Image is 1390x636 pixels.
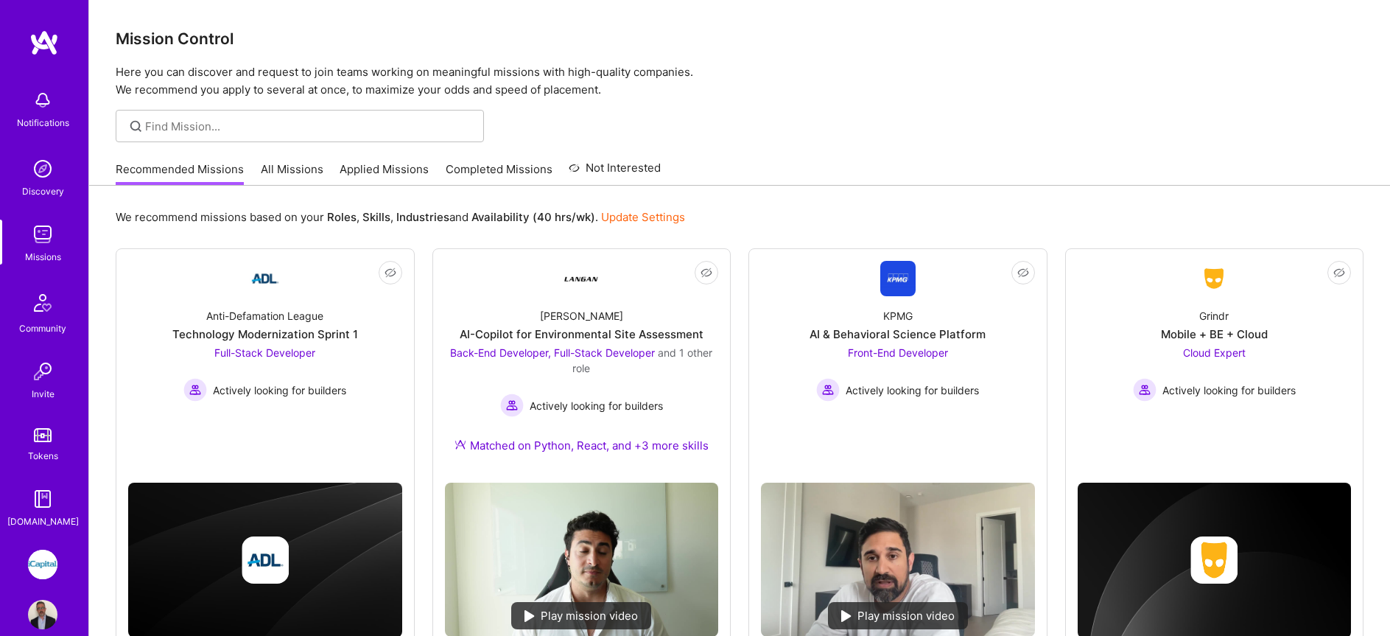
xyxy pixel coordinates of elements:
[1183,346,1246,359] span: Cloud Expert
[128,261,402,443] a: Company LogoAnti-Defamation LeagueTechnology Modernization Sprint 1Full-Stack Developer Actively ...
[28,357,57,386] img: Invite
[28,600,57,629] img: User Avatar
[1199,308,1229,324] div: Grindr
[761,261,1035,471] a: Company LogoKPMGAI & Behavioral Science PlatformFront-End Developer Actively looking for builders...
[569,159,661,186] a: Not Interested
[816,378,840,402] img: Actively looking for builders
[701,267,712,279] i: icon EyeClosed
[1333,267,1345,279] i: icon EyeClosed
[24,600,61,629] a: User Avatar
[25,249,61,265] div: Missions
[24,550,61,579] a: iCapital: Building an Alternative Investment Marketplace
[454,438,709,453] div: Matched on Python, React, and +3 more skills
[524,610,535,622] img: play
[1133,378,1156,402] img: Actively looking for builders
[17,115,69,130] div: Notifications
[530,398,663,413] span: Actively looking for builders
[471,210,595,224] b: Availability (40 hrs/wk)
[32,386,55,402] div: Invite
[1017,267,1029,279] i: icon EyeClosed
[25,285,60,321] img: Community
[116,63,1363,99] p: Here you can discover and request to join teams working on meaningful missions with high-quality ...
[261,161,323,186] a: All Missions
[810,326,986,342] div: AI & Behavioral Science Platform
[601,210,685,224] a: Update Settings
[450,346,655,359] span: Back-End Developer, Full-Stack Developer
[116,29,1363,48] h3: Mission Control
[214,346,315,359] span: Full-Stack Developer
[145,119,473,134] input: Find Mission...
[880,261,916,296] img: Company Logo
[460,326,703,342] div: AI-Copilot for Environmental Site Assessment
[1196,265,1232,292] img: Company Logo
[172,326,358,342] div: Technology Modernization Sprint 1
[7,514,79,529] div: [DOMAIN_NAME]
[564,261,599,296] img: Company Logo
[206,308,323,324] div: Anti-Defamation League
[841,610,852,622] img: play
[213,382,346,398] span: Actively looking for builders
[29,29,59,56] img: logo
[34,428,52,442] img: tokens
[454,438,466,450] img: Ateam Purple Icon
[1190,537,1238,584] img: Company logo
[385,267,396,279] i: icon EyeClosed
[540,308,623,324] div: [PERSON_NAME]
[511,602,651,629] div: Play mission video
[28,154,57,184] img: discovery
[28,448,58,464] div: Tokens
[116,161,244,186] a: Recommended Missions
[28,220,57,249] img: teamwork
[848,346,948,359] span: Front-End Developer
[116,209,685,225] p: We recommend missions based on your , , and .
[248,261,283,296] img: Company Logo
[846,382,979,398] span: Actively looking for builders
[883,308,913,324] div: KPMG
[1078,261,1352,443] a: Company LogoGrindrMobile + BE + CloudCloud Expert Actively looking for buildersActively looking f...
[183,378,207,402] img: Actively looking for builders
[22,184,64,199] div: Discovery
[19,321,66,336] div: Community
[28,484,57,514] img: guide book
[446,161,552,186] a: Completed Missions
[242,537,289,584] img: Company logo
[28,550,57,579] img: iCapital: Building an Alternative Investment Marketplace
[500,394,524,417] img: Actively looking for builders
[362,210,390,224] b: Skills
[445,261,719,471] a: Company Logo[PERSON_NAME]AI-Copilot for Environmental Site AssessmentBack-End Developer, Full-Sta...
[127,118,144,135] i: icon SearchGrey
[1161,326,1268,342] div: Mobile + BE + Cloud
[396,210,449,224] b: Industries
[340,161,429,186] a: Applied Missions
[327,210,357,224] b: Roles
[1162,382,1296,398] span: Actively looking for builders
[28,85,57,115] img: bell
[828,602,968,629] div: Play mission video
